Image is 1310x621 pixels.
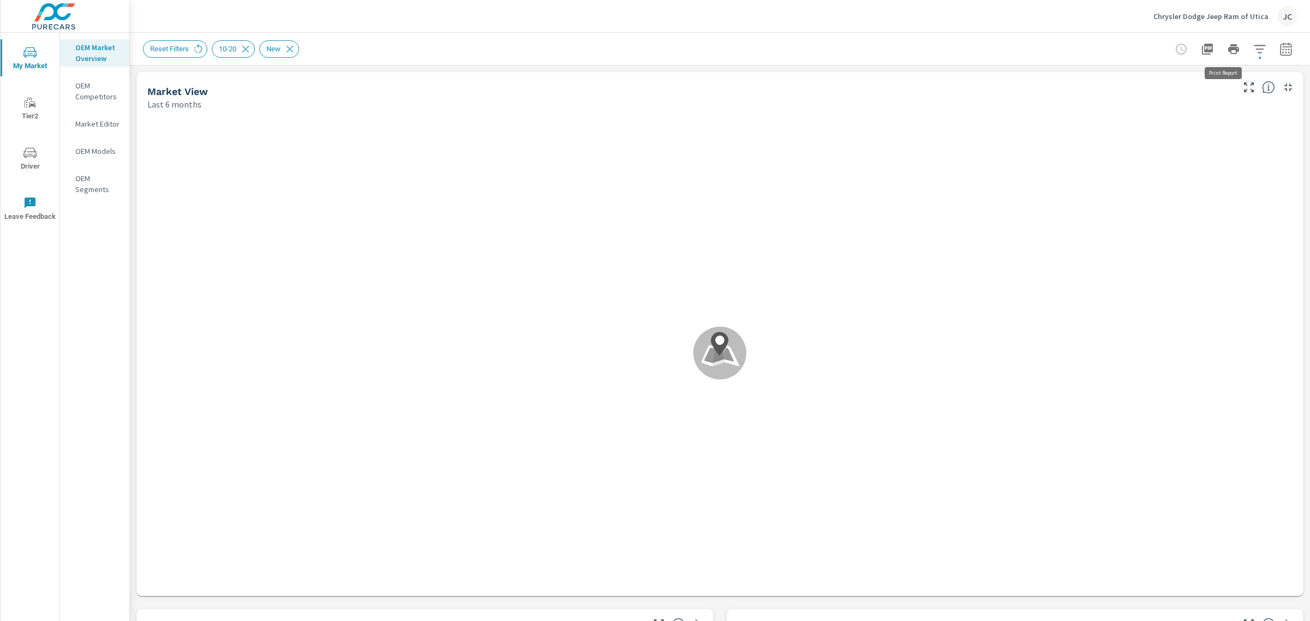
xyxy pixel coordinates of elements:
[4,146,56,173] span: Driver
[60,77,129,105] div: OEM Competitors
[1153,11,1269,21] p: Chrysler Dodge Jeep Ram of Utica
[1240,79,1258,96] button: Make Fullscreen
[259,40,299,58] div: New
[75,118,121,129] p: Market Editor
[75,146,121,157] p: OEM Models
[75,173,121,195] p: OEM Segments
[1249,38,1271,60] button: Apply Filters
[143,40,207,58] div: Reset Filters
[4,46,56,73] span: My Market
[60,143,129,159] div: OEM Models
[75,42,121,64] p: OEM Market Overview
[75,80,121,102] p: OEM Competitors
[147,86,208,97] h5: Market View
[1,33,59,234] div: nav menu
[4,96,56,123] span: Tier2
[212,45,243,53] span: 10-20
[4,196,56,223] span: Leave Feedback
[1262,81,1275,94] span: Find the biggest opportunities in your market for your inventory. Understand by postal code where...
[60,39,129,67] div: OEM Market Overview
[260,45,287,53] span: New
[1275,38,1297,60] button: Select Date Range
[212,40,255,58] div: 10-20
[60,116,129,132] div: Market Editor
[1277,7,1297,26] div: JC
[1279,79,1297,96] button: Minimize Widget
[60,170,129,198] div: OEM Segments
[144,45,195,53] span: Reset Filters
[147,98,201,111] p: Last 6 months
